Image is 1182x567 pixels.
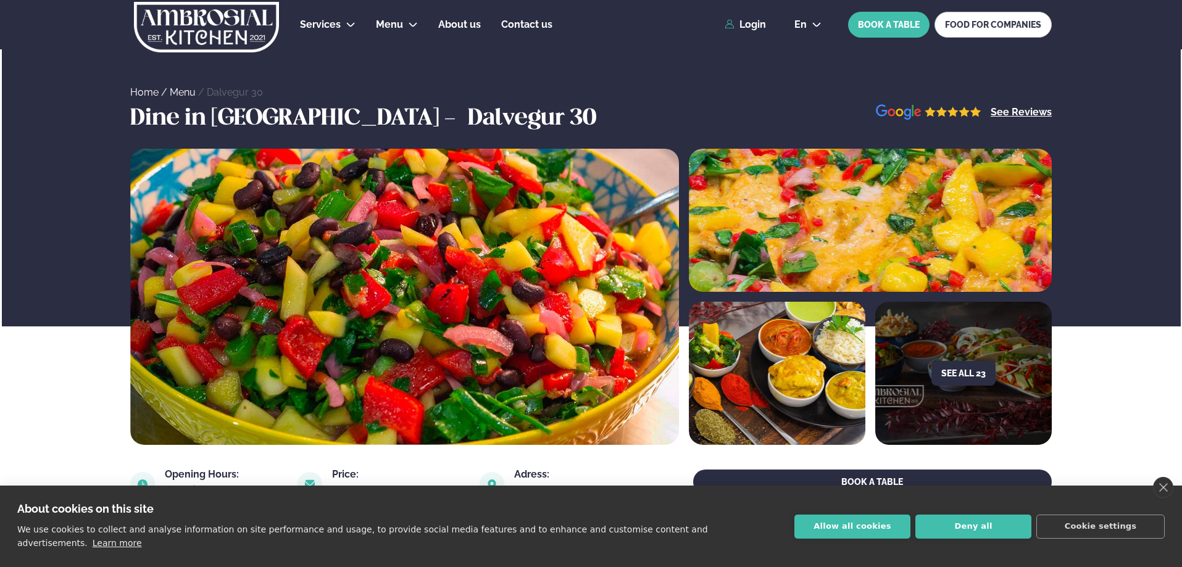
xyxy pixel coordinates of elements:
img: image alt [480,472,504,497]
a: Learn more [93,538,142,548]
span: Contact us [501,19,552,30]
img: image alt [298,472,322,497]
a: Menu [376,17,403,32]
a: link [514,482,631,497]
a: See Reviews [991,107,1052,117]
img: image alt [689,149,1052,292]
div: Mon-Fri: 11:00 - 13:30 [165,484,283,494]
a: Dalvegur 30 [207,86,263,98]
h3: Dine in [GEOGRAPHIC_DATA] - [130,104,462,134]
button: BOOK A TABLE [848,12,930,38]
button: BOOK A TABLE [693,470,1052,494]
a: Services [300,17,341,32]
button: Allow all cookies [794,515,910,539]
img: logo [133,2,280,52]
button: See all 23 [931,361,996,386]
div: Adress: [514,470,631,479]
img: image alt [130,472,155,497]
span: en [794,20,807,30]
img: image alt [876,104,981,121]
a: Login [725,19,766,30]
a: close [1153,477,1173,498]
a: Menu [170,86,196,98]
img: image alt [130,149,679,445]
a: Contact us [501,17,552,32]
a: FOOD FOR COMPANIES [934,12,1052,38]
div: Opening Hours: [165,470,283,479]
span: / [161,86,170,98]
span: About us [438,19,481,30]
p: We use cookies to collect and analyse information on site performance and usage, to provide socia... [17,524,708,548]
h3: Dalvegur 30 [468,104,596,134]
span: / [198,86,207,98]
button: Cookie settings [1036,515,1165,539]
div: from 3490 kr per person [332,484,464,494]
a: About us [438,17,481,32]
div: Price: [332,470,464,479]
span: Menu [376,19,403,30]
button: Deny all [915,515,1031,539]
strong: About cookies on this site [17,502,154,515]
button: en [785,20,831,30]
img: image alt [689,302,865,445]
span: Services [300,19,341,30]
a: Home [130,86,159,98]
